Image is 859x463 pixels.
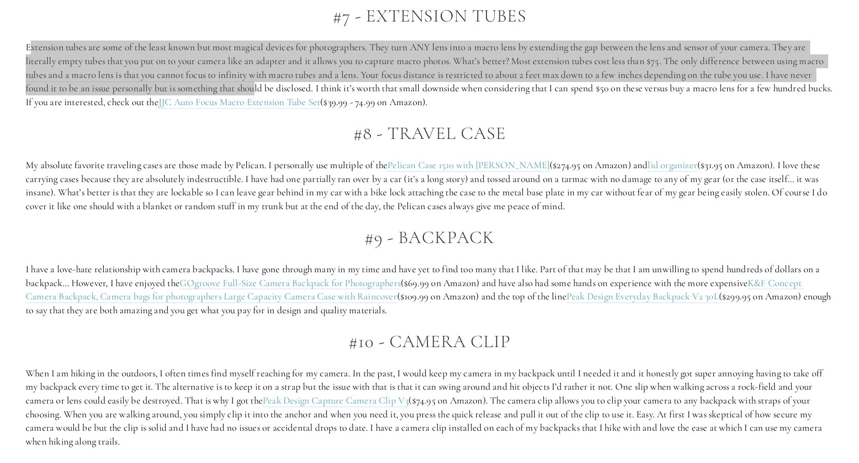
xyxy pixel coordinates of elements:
p: Extension tubes are some of the least known but most magical devices for photographers. They turn... [26,41,833,109]
a: GOgroove Full-Size Camera Backpack for Photographers [180,277,401,290]
h2: #8 - Travel Case [26,124,833,144]
p: I have a love-hate relationship with camera backpacks. I have gone through many in my time and ha... [26,263,833,317]
p: When I am hiking in the outdoors, I often times find myself reaching for my camera. In the past, ... [26,367,833,449]
h2: #7 - Extension Tubes [26,6,833,26]
a: Peak Design Capture Camera Clip V3 [263,394,408,407]
a: JJC Auto Focus Macro Extension Tube Set [159,96,320,109]
p: My absolute favorite traveling cases are those made by Pelican. I personally use multiple of the ... [26,158,833,213]
a: Pelican Case 1510 with [PERSON_NAME] [387,159,550,172]
h2: #9 - Backpack [26,228,833,248]
h2: #10 - Camera clip [26,332,833,352]
a: K&F Concept Camera Backpack, Camera bags for photographers Large Capacity Camera Case with Raincover [26,277,804,304]
a: Peak Design Everyday Backpack V2 30L [567,290,719,303]
a: lid organizer [648,159,697,172]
